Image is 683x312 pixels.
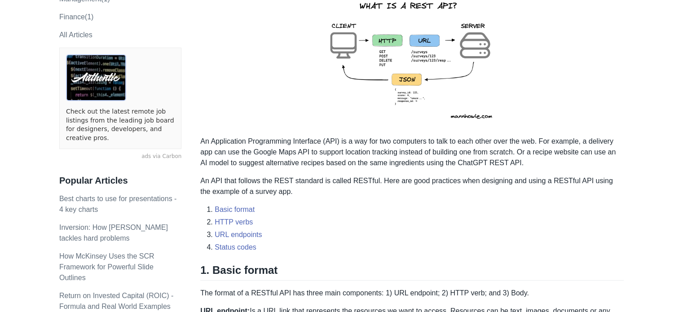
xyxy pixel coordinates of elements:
a: HTTP verbs [215,218,253,226]
a: How McKinsey Uses the SCR Framework for Powerful Slide Outlines [59,252,154,281]
h3: Popular Articles [59,175,181,186]
a: URL endpoints [215,231,262,238]
a: All Articles [59,31,93,39]
a: ads via Carbon [59,153,181,161]
p: An Application Programming Interface (API) is a way for two computers to talk to each other over ... [200,136,624,168]
a: Status codes [215,243,256,251]
a: Check out the latest remote job listings from the leading job board for designers, developers, an... [66,107,175,142]
img: ads via Carbon [66,54,126,101]
p: The format of a RESTful API has three main components: 1) URL endpoint; 2) HTTP verb; and 3) Body. [200,288,624,299]
a: Finance(1) [59,13,93,21]
a: Basic format [215,206,255,213]
h2: 1. Basic format [200,264,624,281]
a: Inversion: How [PERSON_NAME] tackles hard problems [59,224,168,242]
p: An API that follows the REST standard is called RESTful. Here are good practices when designing a... [200,176,624,197]
a: Return on Invested Capital (ROIC) - Formula and Real World Examples [59,292,173,310]
a: Best charts to use for presentations - 4 key charts [59,195,176,213]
